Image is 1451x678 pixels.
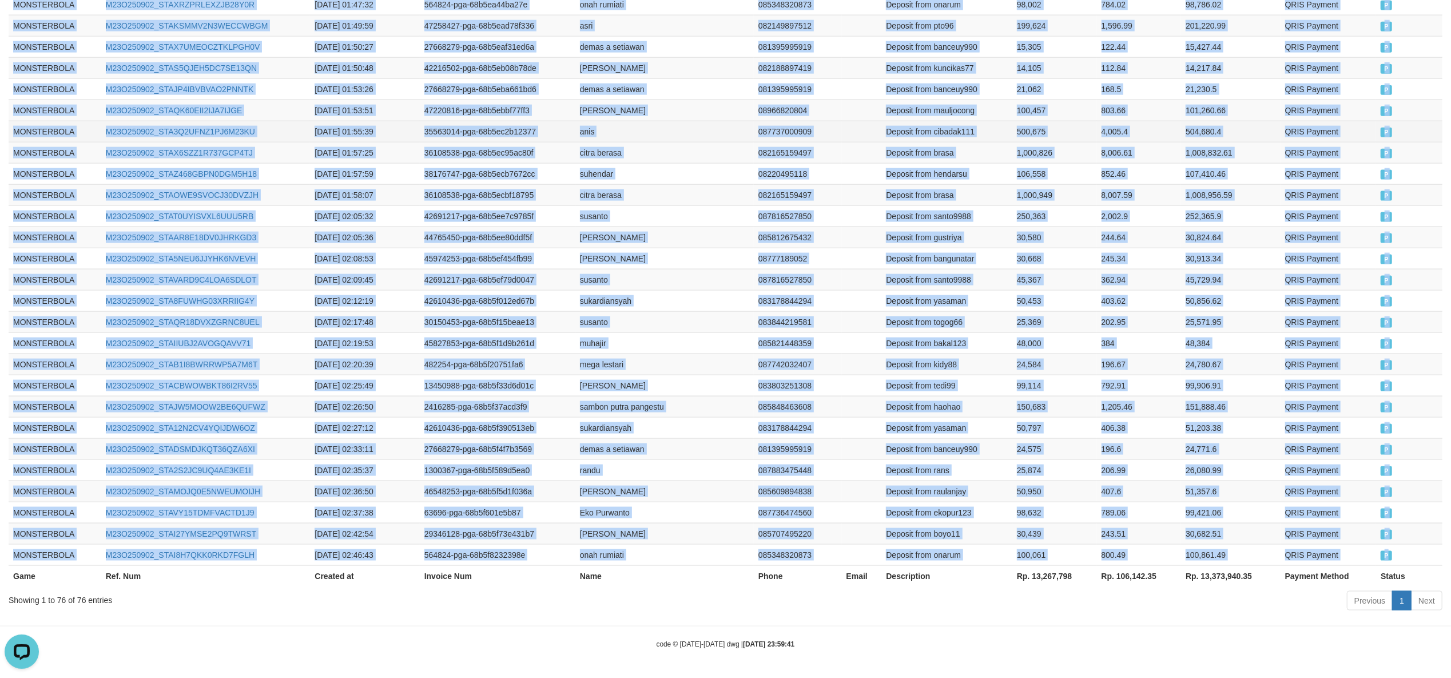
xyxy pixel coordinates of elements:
a: M23O250902_STAI27YMSE2PQ9TWRST [106,529,257,538]
a: M23O250902_STA12N2CV4YQIJDW6OZ [106,423,255,433]
td: 168.5 [1097,78,1182,100]
td: QRIS Payment [1281,417,1376,438]
td: 500,675 [1012,121,1097,142]
td: [DATE] 02:12:19 [310,290,419,311]
td: [DATE] 01:58:07 [310,184,419,205]
td: 112.84 [1097,57,1182,78]
td: Deposit from gustriya [881,227,1012,248]
td: QRIS Payment [1281,459,1376,481]
td: Eko Purwanto [575,502,754,523]
td: MONSTERBOLA [9,311,101,332]
td: 50,856.62 [1181,290,1281,311]
td: QRIS Payment [1281,121,1376,142]
td: 082165159497 [754,184,842,205]
td: 083178844294 [754,290,842,311]
td: Deposit from santo9988 [881,205,1012,227]
td: QRIS Payment [1281,163,1376,184]
td: 99,906.91 [1181,375,1281,396]
td: 085848463608 [754,396,842,417]
td: [DATE] 01:55:39 [310,121,419,142]
td: 99,114 [1012,375,1097,396]
td: 24,780.67 [1181,354,1281,375]
a: M23O250902_STAQK60EII2IJA7IJGE [106,106,243,115]
td: MONSTERBOLA [9,205,101,227]
td: MONSTERBOLA [9,459,101,481]
span: PAID [1381,128,1392,137]
td: 47220816-pga-68b5ebbf77ff3 [420,100,575,121]
td: 087737000909 [754,121,842,142]
span: PAID [1381,487,1392,497]
td: MONSTERBOLA [9,184,101,205]
td: 46548253-pga-68b5f5d1f036a [420,481,575,502]
td: 35563014-pga-68b5ec2b12377 [420,121,575,142]
td: 081395995919 [754,36,842,57]
td: Deposit from brasa [881,184,1012,205]
td: [PERSON_NAME] [575,100,754,121]
a: M23O250902_STA5NEU6JJYHK6NVEVH [106,254,256,263]
td: Deposit from kidy88 [881,354,1012,375]
td: 1,008,832.61 [1181,142,1281,163]
td: Deposit from togog66 [881,311,1012,332]
td: MONSTERBOLA [9,163,101,184]
td: 42610436-pga-68b5f390513eb [420,417,575,438]
a: Next [1411,591,1442,610]
td: 081395995919 [754,78,842,100]
td: 26,080.99 [1181,459,1281,481]
span: PAID [1381,22,1392,31]
td: Deposit from pto96 [881,15,1012,36]
span: PAID [1381,382,1392,391]
td: 27668279-pga-68b5f4f7b3569 [420,438,575,459]
td: MONSTERBOLA [9,248,101,269]
td: 150,683 [1012,396,1097,417]
td: 44765450-pga-68b5ee80ddf5f [420,227,575,248]
td: QRIS Payment [1281,311,1376,332]
td: 25,874 [1012,459,1097,481]
td: QRIS Payment [1281,78,1376,100]
td: Deposit from bakal123 [881,332,1012,354]
td: 083178844294 [754,417,842,438]
td: [DATE] 02:08:53 [310,248,419,269]
td: QRIS Payment [1281,100,1376,121]
td: 087883475448 [754,459,842,481]
td: Deposit from ekopur123 [881,502,1012,523]
td: 42216502-pga-68b5eb08b78de [420,57,575,78]
td: 082188897419 [754,57,842,78]
td: MONSTERBOLA [9,269,101,290]
a: M23O250902_STAT0UYISVXL6UUU5RB [106,212,254,221]
td: [DATE] 02:35:37 [310,459,419,481]
td: 852.46 [1097,163,1182,184]
a: M23O250902_STACBWOWBKT86I2RV55 [106,381,257,390]
td: QRIS Payment [1281,248,1376,269]
a: M23O250902_STAQR18DVXZGRNC8UEL [106,318,260,327]
td: 47258427-pga-68b5ead78f336 [420,15,575,36]
td: [DATE] 02:19:53 [310,332,419,354]
span: PAID [1381,297,1392,307]
td: [DATE] 01:57:25 [310,142,419,163]
td: MONSTERBOLA [9,121,101,142]
td: 50,950 [1012,481,1097,502]
td: asri [575,15,754,36]
a: M23O250902_STAOWE9SVOCJ30DVZJH [106,191,259,200]
td: 081395995919 [754,438,842,459]
td: 106,558 [1012,163,1097,184]
td: QRIS Payment [1281,227,1376,248]
td: 2,002.9 [1097,205,1182,227]
td: Deposit from rans [881,459,1012,481]
span: PAID [1381,276,1392,286]
td: Deposit from kuncikas77 [881,57,1012,78]
td: 245.34 [1097,248,1182,269]
td: Deposit from hendarsu [881,163,1012,184]
td: 45974253-pga-68b5ef454fb99 [420,248,575,269]
td: 27668279-pga-68b5eaf31ed6a [420,36,575,57]
td: 50,453 [1012,290,1097,311]
td: [DATE] 01:53:26 [310,78,419,100]
td: susanto [575,205,754,227]
td: susanto [575,269,754,290]
td: 15,427.44 [1181,36,1281,57]
td: 087816527850 [754,269,842,290]
span: PAID [1381,212,1392,222]
td: 63696-pga-68b5f601e5b87 [420,502,575,523]
td: 2416285-pga-68b5f37acd3f9 [420,396,575,417]
td: 51,357.6 [1181,481,1281,502]
span: PAID [1381,85,1392,95]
